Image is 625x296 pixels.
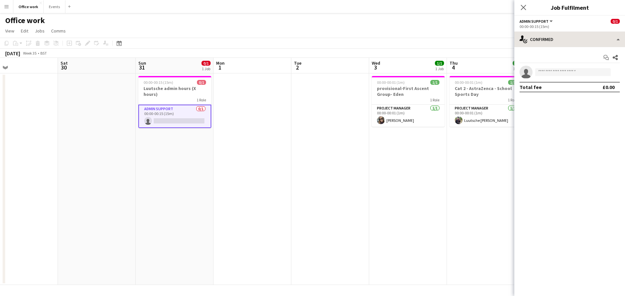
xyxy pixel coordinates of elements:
a: Edit [18,27,31,35]
a: Jobs [32,27,47,35]
span: Admin Support [520,19,549,24]
div: 1 Job [435,66,444,71]
span: 0/1 [201,61,211,66]
span: 4 [449,64,458,71]
span: Edit [21,28,28,34]
span: 1 Role [430,97,439,102]
span: Tue [294,60,301,66]
button: Events [44,0,65,13]
span: 1/1 [435,61,444,66]
button: Admin Support [520,19,554,24]
span: Sun [138,60,146,66]
div: Total fee [520,84,542,90]
h1: Office work [5,16,45,25]
span: 1 Role [197,97,206,102]
div: BST [40,51,47,56]
span: 1 [215,64,225,71]
span: 3 [371,64,380,71]
span: 31 [137,64,146,71]
button: Office work [13,0,44,13]
div: 00:00-00:15 (15m) [520,24,620,29]
app-job-card: 00:00-00:15 (15m)0/1Luutsche admin hours (X hours)1 RoleAdmin Support0/100:00-00:15 (15m) [138,76,211,128]
span: 30 [60,64,68,71]
span: Week 35 [21,51,38,56]
app-card-role: Project Manager1/100:00-00:01 (1m)[PERSON_NAME] [372,105,445,127]
app-card-role: Project Manager1/100:00-00:01 (1m)Luutsche [PERSON_NAME] [450,105,522,127]
span: 2 [293,64,301,71]
span: 0/1 [197,80,206,85]
app-job-card: 00:00-00:01 (1m)1/1provisional-First Ascent Group- Eden1 RoleProject Manager1/100:00-00:01 (1m)[P... [372,76,445,127]
div: [DATE] [5,50,20,57]
span: 00:00-00:01 (1m) [455,80,482,85]
div: 1 Job [202,66,210,71]
span: Jobs [35,28,45,34]
app-card-role: Admin Support0/100:00-00:15 (15m) [138,105,211,128]
div: £0.00 [603,84,615,90]
span: Comms [51,28,66,34]
div: 1 Job [513,66,521,71]
span: Sat [61,60,68,66]
span: 1 Role [508,97,517,102]
h3: Job Fulfilment [514,3,625,12]
h3: Luutsche admin hours (X hours) [138,85,211,97]
app-job-card: 00:00-00:01 (1m)1/1Cat 2 - AstraZenca - School Sports Day1 RoleProject Manager1/100:00-00:01 (1m)... [450,76,522,127]
div: Confirmed [514,32,625,47]
span: 1/1 [430,80,439,85]
span: 0/1 [611,19,620,24]
span: Thu [450,60,458,66]
h3: Cat 2 - AstraZenca - School Sports Day [450,85,522,97]
span: 1/1 [513,61,522,66]
a: Comms [49,27,68,35]
a: View [3,27,17,35]
span: Wed [372,60,380,66]
h3: provisional-First Ascent Group- Eden [372,85,445,97]
span: View [5,28,14,34]
span: 00:00-00:01 (1m) [377,80,405,85]
span: 00:00-00:15 (15m) [144,80,173,85]
span: Mon [216,60,225,66]
span: 1/1 [508,80,517,85]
